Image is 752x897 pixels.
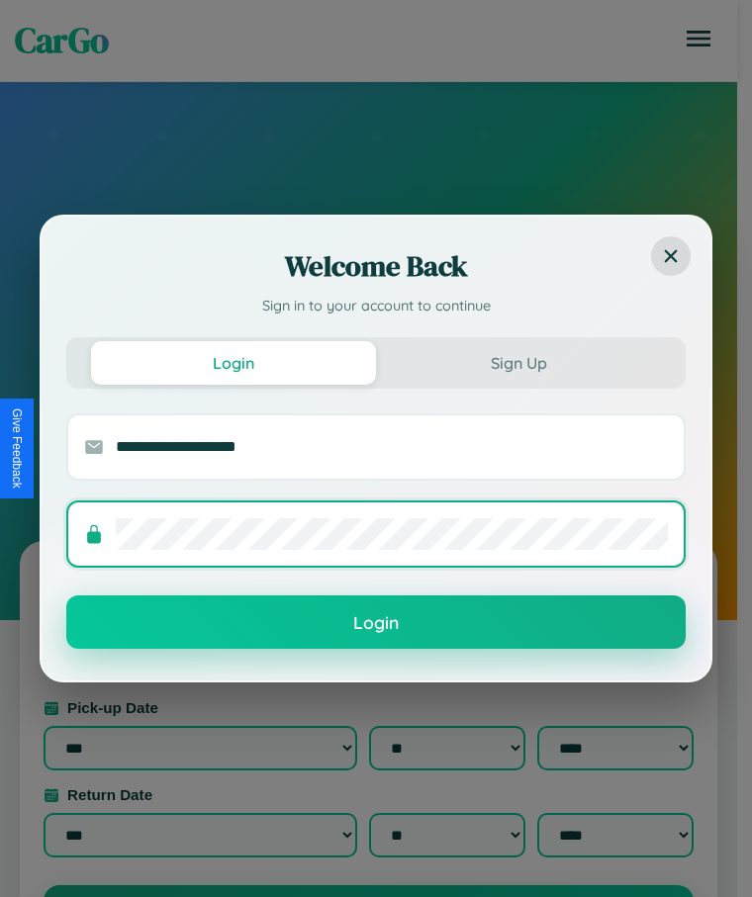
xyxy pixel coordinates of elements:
h2: Welcome Back [66,246,686,286]
div: Give Feedback [10,408,24,489]
button: Login [66,595,686,649]
button: Login [91,341,376,385]
button: Sign Up [376,341,661,385]
p: Sign in to your account to continue [66,296,686,317]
